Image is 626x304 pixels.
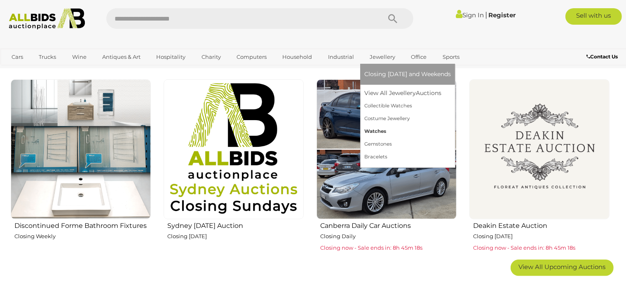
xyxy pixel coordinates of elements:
[10,79,151,253] a: Discontinued Forme Bathroom Fixtures Closing Weekly
[151,50,191,64] a: Hospitality
[67,50,92,64] a: Wine
[364,50,401,64] a: Jewellery
[586,53,618,60] b: Contact Us
[511,260,614,276] a: View All Upcoming Auctions
[14,232,151,241] p: Closing Weekly
[164,79,304,219] img: Sydney Sunday Auction
[469,79,610,253] a: Deakin Estate Auction Closing [DATE] Closing now - Sale ends in: 8h 45m 18s
[456,11,484,19] a: Sign In
[11,79,151,219] img: Discontinued Forme Bathroom Fixtures
[372,8,413,29] button: Search
[277,50,317,64] a: Household
[437,50,465,64] a: Sports
[14,220,151,230] h2: Discontinued Forme Bathroom Fixtures
[473,244,575,251] span: Closing now - Sale ends in: 8h 45m 18s
[406,50,432,64] a: Office
[6,64,75,77] a: [GEOGRAPHIC_DATA]
[196,50,226,64] a: Charity
[163,79,304,253] a: Sydney [DATE] Auction Closing [DATE]
[519,263,606,271] span: View All Upcoming Auctions
[485,10,487,19] span: |
[473,220,610,230] h2: Deakin Estate Auction
[320,244,422,251] span: Closing now - Sale ends in: 8h 45m 18s
[565,8,622,25] a: Sell with us
[317,79,457,219] img: Canberra Daily Car Auctions
[469,79,610,219] img: Deakin Estate Auction
[586,52,620,61] a: Contact Us
[6,50,28,64] a: Cars
[5,8,89,30] img: Allbids.com.au
[33,50,61,64] a: Trucks
[473,232,610,241] p: Closing [DATE]
[316,79,457,253] a: Canberra Daily Car Auctions Closing Daily Closing now - Sale ends in: 8h 45m 18s
[167,220,304,230] h2: Sydney [DATE] Auction
[97,50,146,64] a: Antiques & Art
[488,11,516,19] a: Register
[320,220,457,230] h2: Canberra Daily Car Auctions
[320,232,457,241] p: Closing Daily
[231,50,272,64] a: Computers
[323,50,359,64] a: Industrial
[167,232,304,241] p: Closing [DATE]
